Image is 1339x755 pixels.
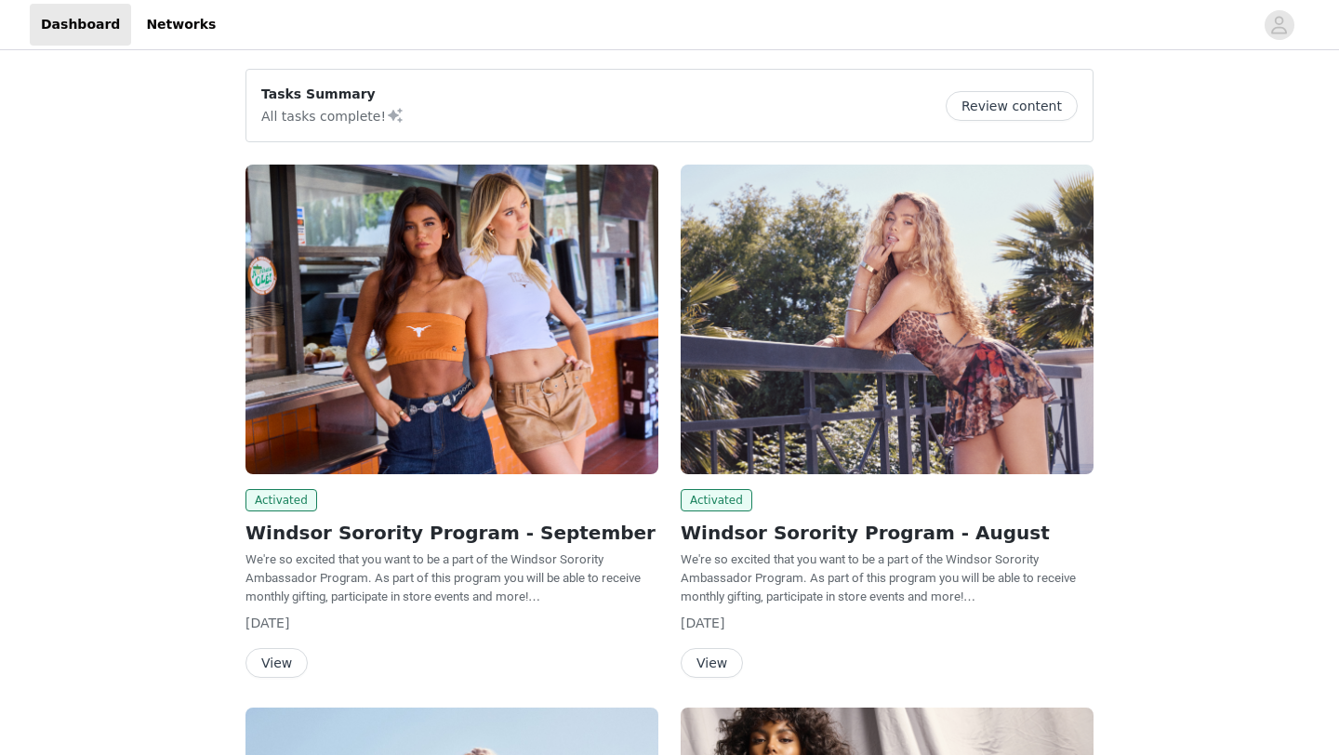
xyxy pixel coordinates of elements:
h2: Windsor Sorority Program - September [245,519,658,547]
img: Windsor [245,165,658,474]
span: We're so excited that you want to be a part of the Windsor Sorority Ambassador Program. As part o... [681,552,1076,603]
span: We're so excited that you want to be a part of the Windsor Sorority Ambassador Program. As part o... [245,552,641,603]
span: Activated [681,489,752,511]
button: View [245,648,308,678]
button: View [681,648,743,678]
button: Review content [946,91,1078,121]
span: Activated [245,489,317,511]
h2: Windsor Sorority Program - August [681,519,1094,547]
a: Dashboard [30,4,131,46]
p: All tasks complete! [261,104,404,126]
a: View [245,656,308,670]
p: Tasks Summary [261,85,404,104]
a: View [681,656,743,670]
a: Networks [135,4,227,46]
img: Windsor [681,165,1094,474]
span: [DATE] [681,616,724,630]
div: avatar [1270,10,1288,40]
span: [DATE] [245,616,289,630]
